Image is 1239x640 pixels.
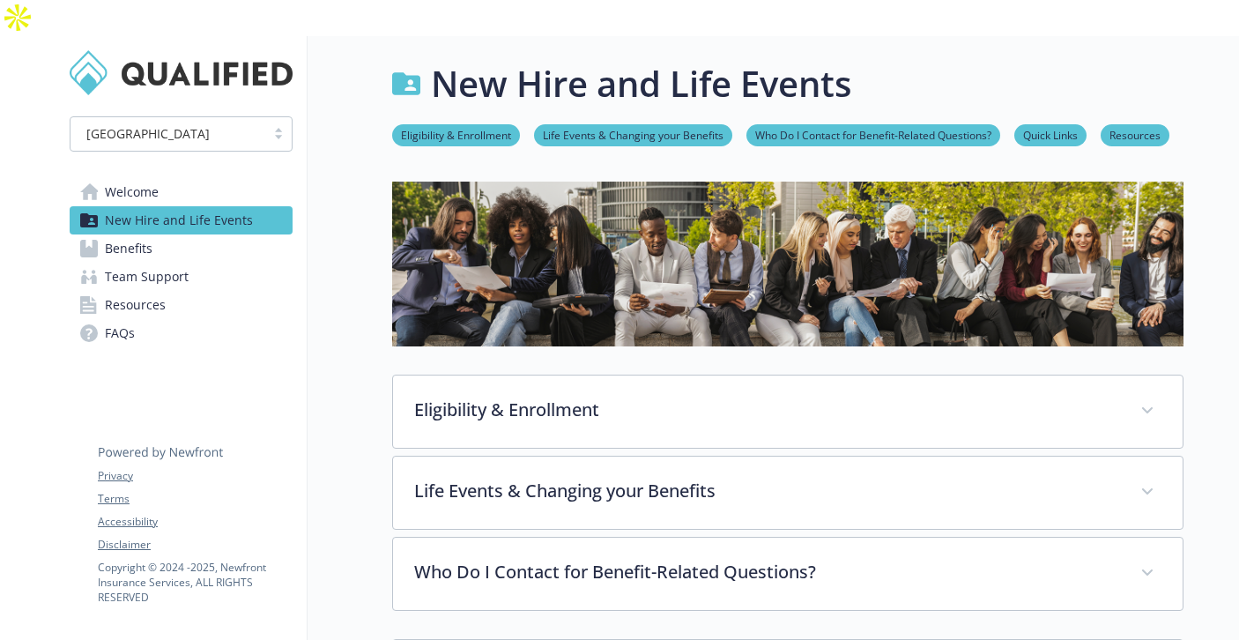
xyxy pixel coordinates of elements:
[70,263,293,291] a: Team Support
[414,559,1119,585] p: Who Do I Contact for Benefit-Related Questions?
[392,182,1183,346] img: new hire page banner
[1014,126,1087,143] a: Quick Links
[105,234,152,263] span: Benefits
[431,57,851,110] h1: New Hire and Life Events
[70,178,293,206] a: Welcome
[534,126,732,143] a: Life Events & Changing your Benefits
[105,178,159,206] span: Welcome
[105,319,135,347] span: FAQs
[393,376,1183,448] div: Eligibility & Enrollment
[70,234,293,263] a: Benefits
[98,537,292,553] a: Disclaimer
[98,514,292,530] a: Accessibility
[392,126,520,143] a: Eligibility & Enrollment
[98,468,292,484] a: Privacy
[98,560,292,605] p: Copyright © 2024 - 2025 , Newfront Insurance Services, ALL RIGHTS RESERVED
[86,124,210,143] span: [GEOGRAPHIC_DATA]
[393,457,1183,529] div: Life Events & Changing your Benefits
[746,126,1000,143] a: Who Do I Contact for Benefit-Related Questions?
[393,538,1183,610] div: Who Do I Contact for Benefit-Related Questions?
[70,206,293,234] a: New Hire and Life Events
[98,491,292,507] a: Terms
[414,397,1119,423] p: Eligibility & Enrollment
[105,291,166,319] span: Resources
[70,319,293,347] a: FAQs
[79,124,256,143] span: [GEOGRAPHIC_DATA]
[105,263,189,291] span: Team Support
[105,206,253,234] span: New Hire and Life Events
[414,478,1119,504] p: Life Events & Changing your Benefits
[70,291,293,319] a: Resources
[1101,126,1169,143] a: Resources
